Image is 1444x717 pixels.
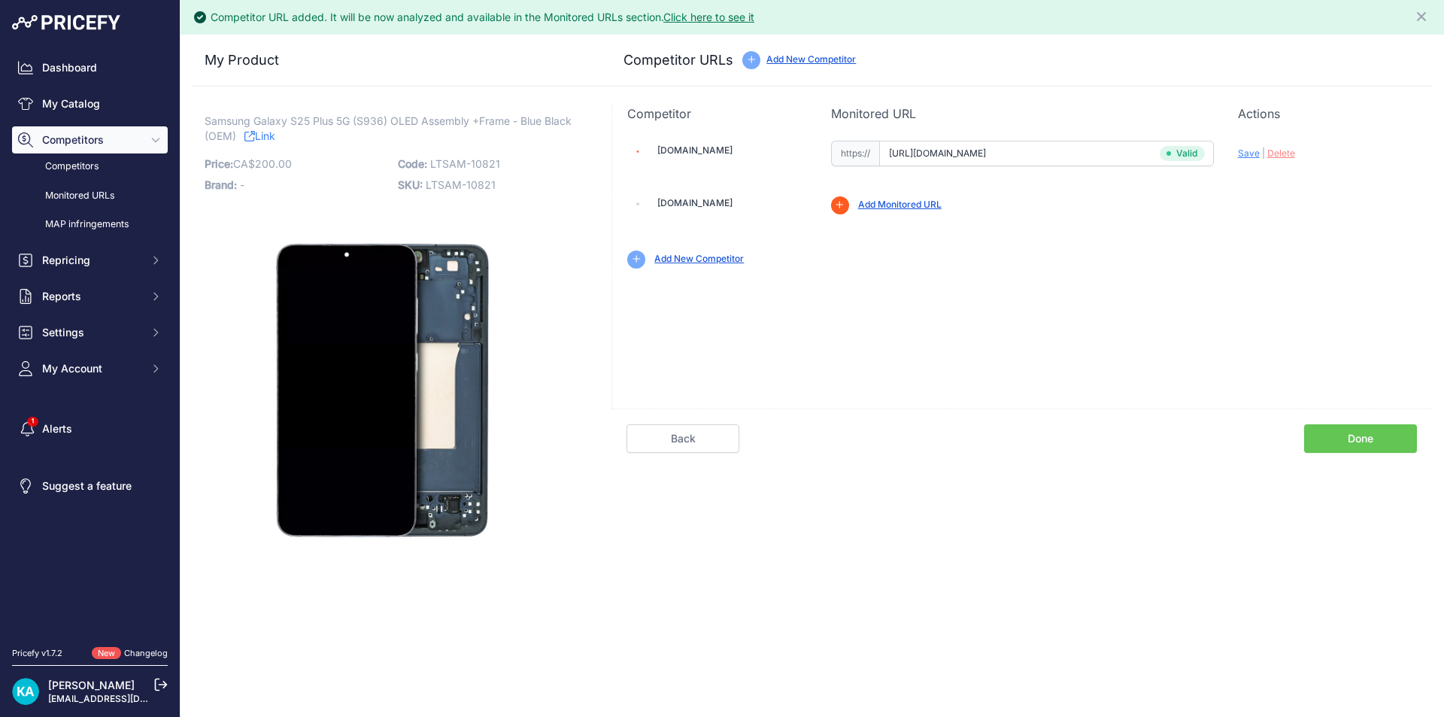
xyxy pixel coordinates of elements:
[48,679,135,691] a: [PERSON_NAME]
[1304,424,1417,453] a: Done
[430,157,500,170] span: LTSAM-10821
[205,111,572,146] span: Samsung Galaxy S25 Plus 5G (S936) OLED Assembly +Frame - Blue Black (OEM)
[42,253,141,268] span: Repricing
[12,415,168,442] a: Alerts
[12,153,168,180] a: Competitors
[42,289,141,304] span: Reports
[657,144,733,156] a: [DOMAIN_NAME]
[211,10,754,25] div: Competitor URL added. It will be now analyzed and available in the Monitored URLs section.
[879,141,1214,166] input: mtech.shop/product
[1262,147,1265,159] span: |
[124,648,168,658] a: Changelog
[12,211,168,238] a: MAP infringements
[205,157,233,170] span: Price:
[244,126,275,145] a: Link
[657,197,733,208] a: [DOMAIN_NAME]
[663,11,754,23] a: Click here to see it
[12,647,62,660] div: Pricefy v1.7.2
[12,54,168,629] nav: Sidebar
[12,183,168,209] a: Monitored URLs
[205,50,581,71] h3: My Product
[240,178,244,191] span: -
[12,54,168,81] a: Dashboard
[12,247,168,274] button: Repricing
[626,424,739,453] a: Back
[426,178,496,191] span: LTSAM-10821
[831,141,879,166] span: https://
[627,105,806,123] p: Competitor
[12,319,168,346] button: Settings
[255,157,292,170] span: 200.00
[766,53,856,65] a: Add New Competitor
[12,90,168,117] a: My Catalog
[12,355,168,382] button: My Account
[398,178,423,191] span: SKU:
[12,283,168,310] button: Reports
[12,472,168,500] a: Suggest a feature
[623,50,733,71] h3: Competitor URLs
[42,361,141,376] span: My Account
[398,157,427,170] span: Code:
[48,693,205,704] a: [EMAIL_ADDRESS][DOMAIN_NAME]
[42,325,141,340] span: Settings
[12,126,168,153] button: Competitors
[42,132,141,147] span: Competitors
[205,178,237,191] span: Brand:
[654,253,744,264] a: Add New Competitor
[12,15,120,30] img: Pricefy Logo
[831,105,1214,123] p: Monitored URL
[858,199,942,210] a: Add Monitored URL
[205,153,389,175] p: CA$
[1238,147,1260,159] span: Save
[1267,147,1295,159] span: Delete
[92,647,121,660] span: New
[1238,105,1417,123] p: Actions
[1414,6,1432,24] button: Close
